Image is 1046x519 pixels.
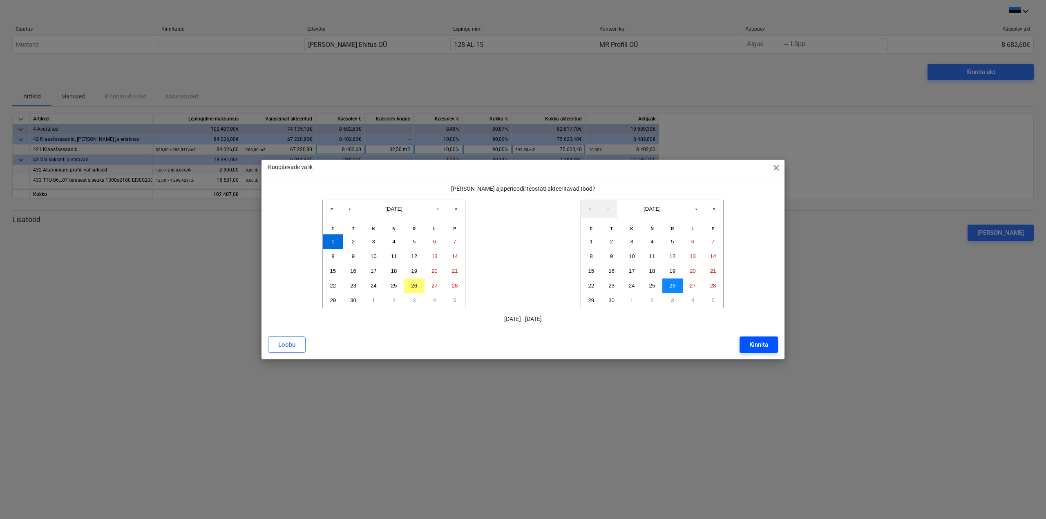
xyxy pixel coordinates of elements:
[425,293,445,308] button: 4. oktoober 2025
[392,297,395,303] abbr: 2. oktoober 2025
[581,293,601,308] button: 29. september 2025
[610,238,613,245] abbr: 2. september 2025
[687,200,705,218] button: ›
[350,297,356,303] abbr: 30. september 2025
[608,268,615,274] abbr: 16. september 2025
[323,249,343,264] button: 8. september 2025
[621,234,642,249] button: 3. september 2025
[391,268,397,274] abbr: 18. september 2025
[649,283,655,289] abbr: 25. september 2025
[705,200,723,218] button: »
[330,283,336,289] abbr: 22. september 2025
[268,336,306,353] button: Loobu
[703,234,723,249] button: 7. september 2025
[385,206,402,212] span: [DATE]
[384,234,404,249] button: 4. september 2025
[711,238,714,245] abbr: 7. september 2025
[425,234,445,249] button: 6. september 2025
[590,238,592,245] abbr: 1. september 2025
[404,278,425,293] button: 26. september 2025
[425,264,445,278] button: 20. september 2025
[621,278,642,293] button: 24. september 2025
[433,226,436,231] abbr: laupäev
[581,264,601,278] button: 15. september 2025
[650,238,653,245] abbr: 4. september 2025
[683,278,703,293] button: 27. september 2025
[642,249,662,264] button: 11. september 2025
[581,278,601,293] button: 22. september 2025
[590,253,592,259] abbr: 8. september 2025
[662,278,683,293] button: 26. september 2025
[690,283,696,289] abbr: 27. september 2025
[690,253,696,259] abbr: 13. september 2025
[454,226,456,231] abbr: pühapäev
[331,238,334,245] abbr: 1. september 2025
[644,206,661,212] span: [DATE]
[691,297,694,303] abbr: 4. oktoober 2025
[371,253,377,259] abbr: 10. september 2025
[621,249,642,264] button: 10. september 2025
[331,253,334,259] abbr: 8. september 2025
[331,226,334,231] abbr: esmaspäev
[630,238,633,245] abbr: 3. september 2025
[343,264,364,278] button: 16. september 2025
[710,268,716,274] abbr: 21. september 2025
[452,268,458,274] abbr: 21. september 2025
[404,264,425,278] button: 19. september 2025
[413,238,416,245] abbr: 5. september 2025
[771,163,781,173] span: close
[703,249,723,264] button: 14. september 2025
[404,249,425,264] button: 12. september 2025
[363,249,384,264] button: 10. september 2025
[662,264,683,278] button: 19. september 2025
[610,253,613,259] abbr: 9. september 2025
[433,297,436,303] abbr: 4. oktoober 2025
[581,234,601,249] button: 1. september 2025
[662,249,683,264] button: 12. september 2025
[610,226,612,231] abbr: teisipäev
[371,283,377,289] abbr: 24. september 2025
[323,264,343,278] button: 15. september 2025
[350,283,356,289] abbr: 23. september 2025
[453,297,456,303] abbr: 5. oktoober 2025
[447,200,465,218] button: »
[323,200,341,218] button: «
[740,336,778,353] button: Kinnita
[683,234,703,249] button: 6. september 2025
[431,253,438,259] abbr: 13. september 2025
[425,249,445,264] button: 13. september 2025
[581,249,601,264] button: 8. september 2025
[691,226,694,231] abbr: laupäev
[445,278,465,293] button: 28. september 2025
[384,278,404,293] button: 25. september 2025
[629,253,635,259] abbr: 10. september 2025
[650,297,653,303] abbr: 2. oktoober 2025
[642,293,662,308] button: 2. oktoober 2025
[690,268,696,274] abbr: 20. september 2025
[359,200,429,218] button: [DATE]
[601,278,622,293] button: 23. september 2025
[671,297,674,303] abbr: 3. oktoober 2025
[662,234,683,249] button: 5. september 2025
[352,238,355,245] abbr: 2. september 2025
[372,238,375,245] abbr: 3. september 2025
[630,226,633,231] abbr: kolmapäev
[372,226,375,231] abbr: kolmapäev
[391,283,397,289] abbr: 25. september 2025
[350,268,356,274] abbr: 16. september 2025
[268,315,778,323] p: [DATE] - [DATE]
[710,283,716,289] abbr: 28. september 2025
[629,268,635,274] abbr: 17. september 2025
[268,185,778,193] p: [PERSON_NAME] ajaperioodil teostati akteeritavad tööd?
[363,234,384,249] button: 3. september 2025
[712,226,715,231] abbr: pühapäev
[372,297,375,303] abbr: 1. oktoober 2025
[642,234,662,249] button: 4. september 2025
[343,278,364,293] button: 23. september 2025
[590,226,592,231] abbr: esmaspäev
[371,268,377,274] abbr: 17. september 2025
[581,200,599,218] button: «
[341,200,359,218] button: ‹
[608,283,615,289] abbr: 23. september 2025
[431,283,438,289] abbr: 27. september 2025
